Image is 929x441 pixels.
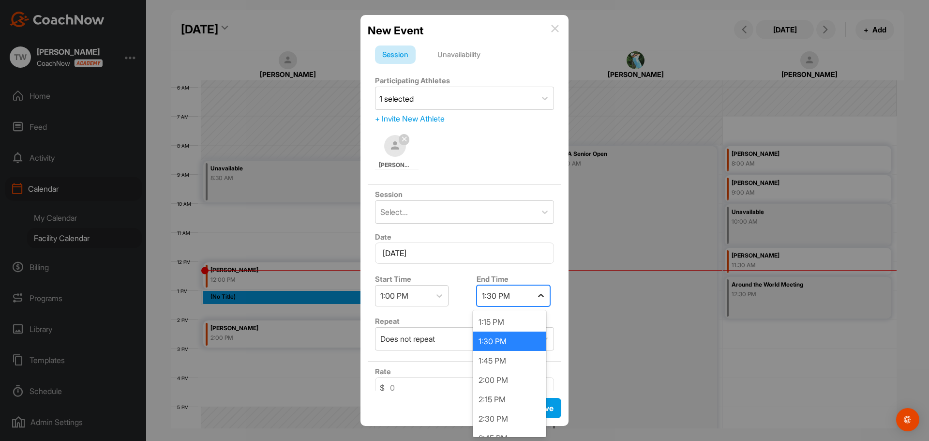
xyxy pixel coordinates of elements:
[375,367,391,376] label: Rate
[375,377,554,398] input: 0
[368,22,423,39] h2: New Event
[473,409,546,428] div: 2:30 PM
[430,46,488,64] div: Unavailability
[375,243,554,264] input: Select Date
[380,206,408,218] div: Select...
[551,25,559,32] img: info
[375,76,450,85] label: Participating Athletes
[375,46,416,64] div: Session
[375,317,400,326] label: Repeat
[375,190,403,199] label: Session
[384,135,406,157] img: square_default-ef6cabf814de5a2bf16c804365e32c732080f9872bdf737d349900a9daf73cf9.png
[380,382,385,394] span: $
[473,332,546,351] div: 1:30 PM
[473,390,546,409] div: 2:15 PM
[473,312,546,332] div: 1:15 PM
[375,113,554,124] div: + Invite New Athlete
[482,290,510,302] div: 1:30 PM
[473,370,546,390] div: 2:00 PM
[477,274,509,284] label: End Time
[896,408,919,431] div: Open Intercom Messenger
[380,333,435,345] div: Does not repeat
[375,232,391,242] label: Date
[375,274,411,284] label: Start Time
[473,351,546,370] div: 1:45 PM
[379,161,412,169] span: [PERSON_NAME]
[379,93,414,105] div: 1 selected
[380,290,408,302] div: 1:00 PM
